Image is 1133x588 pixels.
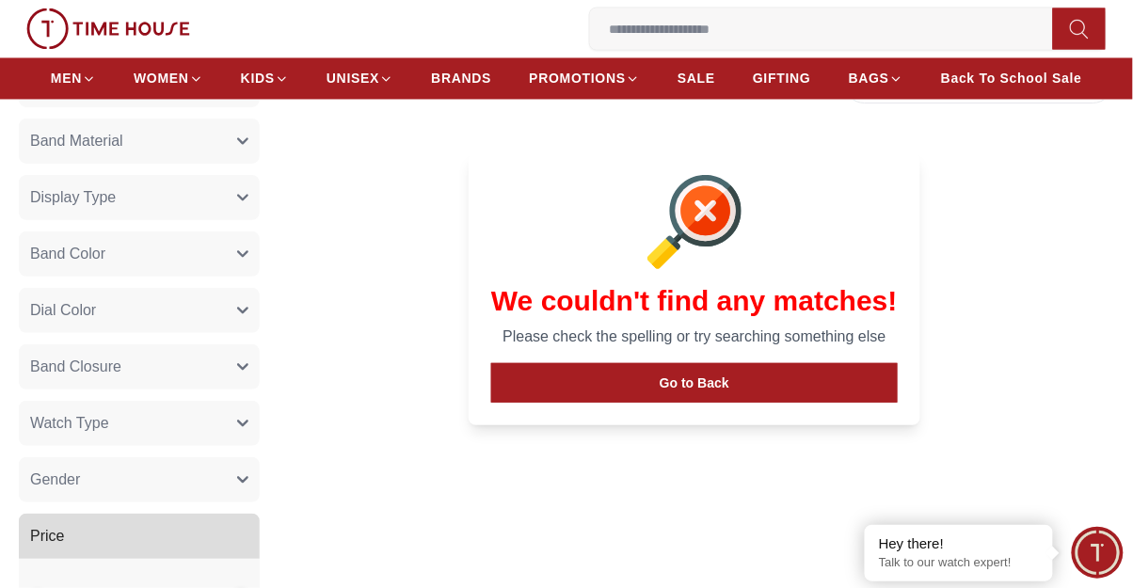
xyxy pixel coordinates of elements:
[19,457,260,502] button: Gender
[134,70,189,88] span: WOMEN
[19,119,260,164] button: Band Material
[529,70,626,88] span: PROMOTIONS
[879,534,1039,553] div: Hey there!
[241,70,275,88] span: KIDS
[19,514,260,559] button: Price
[30,243,105,265] span: Band Color
[51,62,96,96] a: MEN
[30,356,121,378] span: Band Closure
[134,62,203,96] a: WOMEN
[529,62,640,96] a: PROMOTIONS
[849,62,903,96] a: BAGS
[19,344,260,389] button: Band Closure
[327,62,393,96] a: UNISEX
[19,231,260,277] button: Band Color
[327,70,379,88] span: UNISEX
[678,70,715,88] span: SALE
[491,363,898,403] button: Go to Back
[431,62,491,96] a: BRANDS
[30,130,123,152] span: Band Material
[30,469,80,491] span: Gender
[30,412,109,435] span: Watch Type
[19,288,260,333] button: Dial Color
[431,70,491,88] span: BRANDS
[491,326,898,348] p: Please check the spelling or try searching something else
[19,401,260,446] button: Watch Type
[30,299,96,322] span: Dial Color
[849,70,889,88] span: BAGS
[1072,527,1124,579] div: Chat Widget
[678,62,715,96] a: SALE
[879,555,1039,571] p: Talk to our watch expert!
[241,62,289,96] a: KIDS
[753,62,811,96] a: GIFTING
[753,70,811,88] span: GIFTING
[19,175,260,220] button: Display Type
[941,70,1082,88] span: Back To School Sale
[26,8,190,50] img: ...
[491,284,898,318] h1: We couldn't find any matches!
[941,62,1082,96] a: Back To School Sale
[30,186,116,209] span: Display Type
[51,70,82,88] span: MEN
[30,525,64,548] span: Price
